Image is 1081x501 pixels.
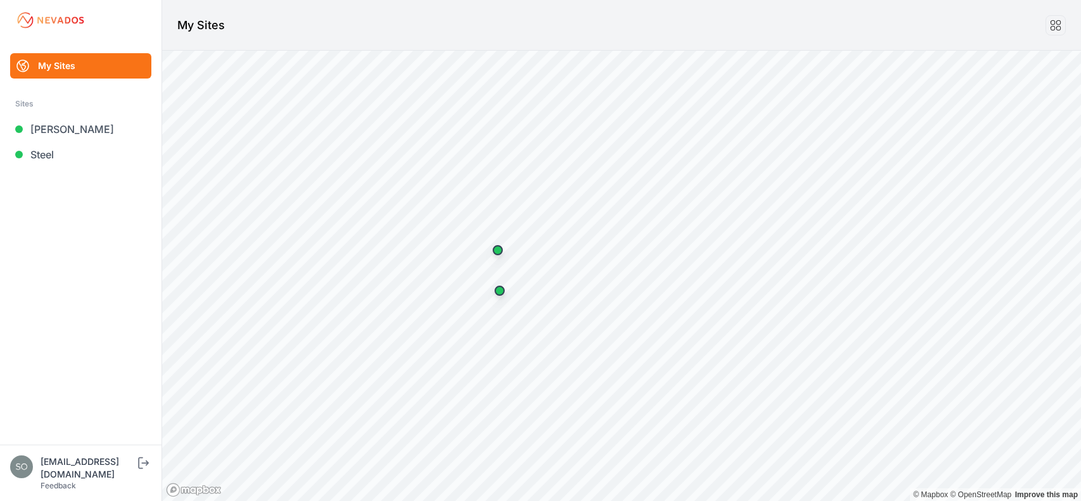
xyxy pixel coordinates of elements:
[166,483,222,497] a: Mapbox logo
[41,481,76,490] a: Feedback
[950,490,1011,499] a: OpenStreetMap
[10,117,151,142] a: [PERSON_NAME]
[10,142,151,167] a: Steel
[487,278,512,303] div: Map marker
[10,455,33,478] img: solvocc@solvenergy.com
[485,238,510,263] div: Map marker
[10,53,151,79] a: My Sites
[177,16,225,34] h1: My Sites
[41,455,136,481] div: [EMAIL_ADDRESS][DOMAIN_NAME]
[15,10,86,30] img: Nevados
[913,490,948,499] a: Mapbox
[162,51,1081,501] canvas: Map
[15,96,146,111] div: Sites
[1015,490,1078,499] a: Map feedback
